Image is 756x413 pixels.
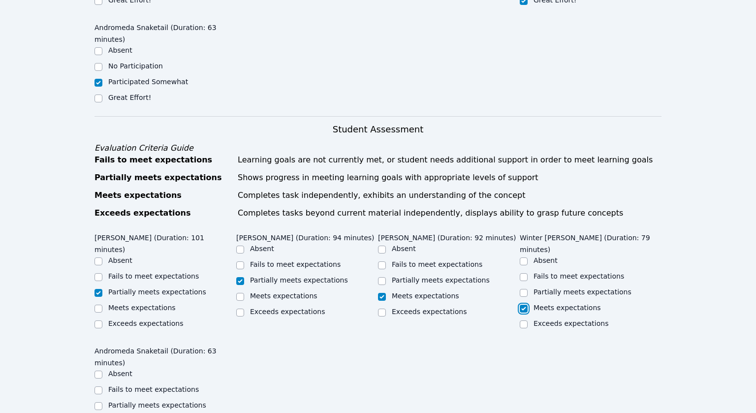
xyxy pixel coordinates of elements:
label: Absent [250,245,274,253]
label: Meets expectations [534,304,601,312]
legend: [PERSON_NAME] (Duration: 92 minutes) [378,229,516,244]
label: Fails to meet expectations [392,260,482,268]
div: Meets expectations [94,190,232,201]
label: Absent [108,46,132,54]
div: Partially meets expectations [94,172,232,184]
label: Partially meets expectations [250,276,348,284]
legend: Andromeda Snaketail (Duration: 63 minutes) [94,19,236,45]
div: Shows progress in meeting learning goals with appropriate levels of support [238,172,661,184]
legend: Winter [PERSON_NAME] (Duration: 79 minutes) [520,229,661,255]
label: Meets expectations [108,304,176,312]
label: Partially meets expectations [108,288,206,296]
legend: Andromeda Snaketail (Duration: 63 minutes) [94,342,236,369]
label: Exceeds expectations [392,308,467,316]
label: Exceeds expectations [250,308,325,316]
div: Completes task independently, exhibits an understanding of the concept [238,190,661,201]
label: Absent [108,256,132,264]
legend: [PERSON_NAME] (Duration: 94 minutes) [236,229,375,244]
h3: Student Assessment [94,123,661,136]
label: Absent [108,370,132,378]
label: Exceeds expectations [534,319,608,327]
label: Absent [392,245,416,253]
div: Learning goals are not currently met, or student needs additional support in order to meet learni... [238,154,661,166]
label: Absent [534,256,558,264]
label: Partially meets expectations [392,276,490,284]
label: No Participation [108,62,163,70]
label: Participated Somewhat [108,78,188,86]
label: Partially meets expectations [108,401,206,409]
div: Completes tasks beyond current material independently, displays ability to grasp future concepts [238,207,661,219]
label: Partially meets expectations [534,288,631,296]
label: Fails to meet expectations [108,272,199,280]
div: Fails to meet expectations [94,154,232,166]
div: Exceeds expectations [94,207,232,219]
label: Exceeds expectations [108,319,183,327]
div: Evaluation Criteria Guide [94,142,661,154]
legend: [PERSON_NAME] (Duration: 101 minutes) [94,229,236,255]
label: Meets expectations [250,292,317,300]
label: Fails to meet expectations [108,385,199,393]
label: Great Effort! [108,94,151,101]
label: Meets expectations [392,292,459,300]
label: Fails to meet expectations [534,272,624,280]
label: Fails to meet expectations [250,260,341,268]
